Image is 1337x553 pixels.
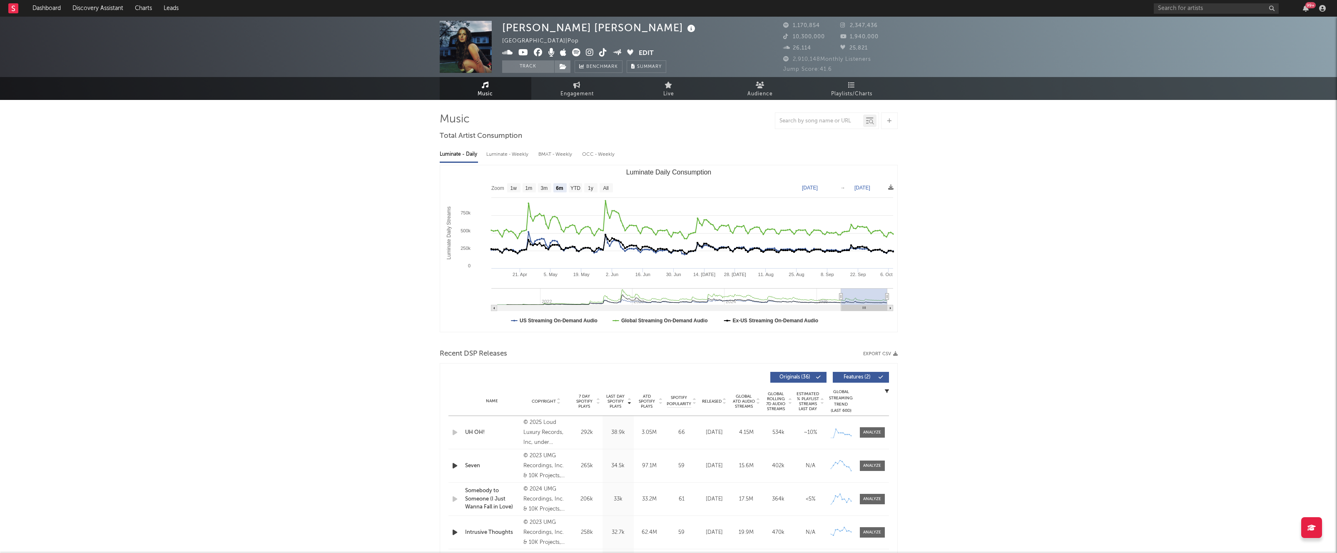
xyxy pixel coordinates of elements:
text: 14. [DATE] [693,272,715,277]
span: 1,940,000 [840,34,879,40]
button: Edit [639,48,654,59]
a: Seven [465,462,520,470]
text: 22. Sep [850,272,866,277]
text: 1y [588,185,593,191]
text: 2. Jun [606,272,618,277]
div: © 2023 UMG Recordings, Inc. & 10K Projects, LLC. [523,518,569,548]
text: 750k [461,210,471,215]
div: 19.9M [732,528,760,537]
a: Benchmark [575,60,622,73]
text: US Streaming On-Demand Audio [520,318,598,324]
div: Name [465,398,520,404]
div: 99 + [1305,2,1316,8]
div: Luminate - Daily [440,147,478,162]
span: Last Day Spotify Plays [605,394,627,409]
div: 470k [764,528,792,537]
div: 17.5M [732,495,760,503]
a: Live [623,77,715,100]
button: Summary [627,60,666,73]
text: Global Streaming On-Demand Audio [621,318,707,324]
span: Global ATD Audio Streams [732,394,755,409]
text: 3m [540,185,548,191]
text: 30. Jun [666,272,681,277]
text: Zoom [491,185,504,191]
div: 534k [764,428,792,437]
text: 1m [525,185,532,191]
text: 28. [DATE] [724,272,746,277]
a: Audience [715,77,806,100]
span: Live [663,89,674,99]
text: Luminate Daily Streams [446,207,452,259]
div: 15.6M [732,462,760,470]
span: 10,300,000 [783,34,825,40]
div: 292k [573,428,600,437]
span: Estimated % Playlist Streams Last Day [797,391,819,411]
div: 206k [573,495,600,503]
text: 25. Aug [789,272,804,277]
text: 8. Sep [820,272,834,277]
button: Export CSV [863,351,898,356]
text: Ex-US Streaming On-Demand Audio [732,318,818,324]
text: All [603,185,608,191]
span: 7 Day Spotify Plays [573,394,595,409]
div: Luminate - Weekly [486,147,530,162]
div: 59 [667,462,696,470]
a: Playlists/Charts [806,77,898,100]
div: © 2025 Loud Luxury Records, Inc, under exclusive license to Casablanca Records, a division of UMG... [523,418,569,448]
input: Search by song name or URL [775,118,863,125]
a: Engagement [531,77,623,100]
span: Music [478,89,493,99]
div: 4.15M [732,428,760,437]
div: [GEOGRAPHIC_DATA] | Pop [502,36,588,46]
button: Originals(36) [770,372,827,383]
a: Somebody to Someone (I Just Wanna Fall in Love) [465,487,520,511]
div: N/A [797,462,824,470]
div: 59 [667,528,696,537]
span: 2,347,436 [840,23,878,28]
text: Luminate Daily Consumption [626,169,711,176]
div: 97.1M [636,462,663,470]
text: 11. Aug [758,272,773,277]
div: [DATE] [700,528,728,537]
span: Benchmark [586,62,618,72]
text: 5. May [543,272,558,277]
div: 402k [764,462,792,470]
text: 500k [461,228,471,233]
span: 1,170,854 [783,23,820,28]
text: [DATE] [802,185,818,191]
svg: Luminate Daily Consumption [440,165,897,332]
text: 250k [461,246,471,251]
span: Copyright [532,399,556,404]
text: 0 [468,263,470,268]
span: Summary [637,65,662,69]
div: © 2023 UMG Recordings, Inc. & 10K Projects, LLC. [523,451,569,481]
span: 25,821 [840,45,868,51]
button: 99+ [1303,5,1309,12]
button: Features(2) [833,372,889,383]
div: [DATE] [700,428,728,437]
div: BMAT - Weekly [538,147,574,162]
div: 66 [667,428,696,437]
div: © 2024 UMG Recordings, Inc. & 10K Projects, LLC. [523,484,569,514]
span: Jump Score: 41.6 [783,67,832,72]
span: 26,114 [783,45,811,51]
div: 61 [667,495,696,503]
div: 32.7k [605,528,632,537]
a: UH OH! [465,428,520,437]
a: Intrusive Thoughts [465,528,520,537]
span: ATD Spotify Plays [636,394,658,409]
div: 33k [605,495,632,503]
text: 19. May [573,272,590,277]
span: Playlists/Charts [831,89,872,99]
a: Music [440,77,531,100]
button: Track [502,60,554,73]
div: 38.9k [605,428,632,437]
text: YTD [570,185,580,191]
span: Engagement [560,89,594,99]
div: 265k [573,462,600,470]
div: 62.4M [636,528,663,537]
